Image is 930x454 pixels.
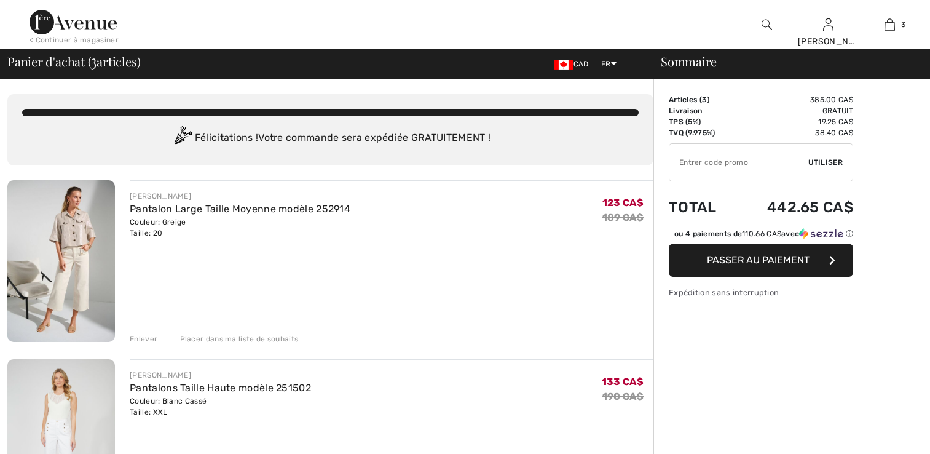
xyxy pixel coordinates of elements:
div: Couleur: Blanc Cassé Taille: XXL [130,396,311,418]
img: recherche [762,17,772,32]
div: Sommaire [646,55,923,68]
a: Se connecter [823,18,833,30]
div: Placer dans ma liste de souhaits [170,333,299,344]
td: Total [669,186,735,228]
span: 133 CA$ [602,376,644,388]
td: TVQ (9.975%) [669,127,735,138]
span: 3 [91,52,97,68]
a: 3 [859,17,920,32]
span: 123 CA$ [602,197,644,209]
div: < Continuer à magasiner [30,34,119,46]
span: FR [601,60,617,68]
img: Pantalon Large Taille Moyenne modèle 252914 [7,180,115,342]
a: Pantalon Large Taille Moyenne modèle 252914 [130,203,350,215]
td: 442.65 CA$ [735,186,853,228]
img: Congratulation2.svg [170,126,195,151]
a: Pantalons Taille Haute modèle 251502 [130,382,311,394]
img: Canadian Dollar [554,60,573,70]
span: Utiliser [808,157,843,168]
div: [PERSON_NAME] [798,35,858,48]
td: 19.25 CA$ [735,116,853,127]
div: [PERSON_NAME] [130,370,311,381]
span: Panier d'achat ( articles) [7,55,140,68]
img: Sezzle [799,228,843,239]
div: Félicitations ! Votre commande sera expédiée GRATUITEMENT ! [22,126,639,151]
input: Code promo [669,144,808,181]
img: 1ère Avenue [30,10,117,34]
div: Expédition sans interruption [669,287,853,298]
span: Passer au paiement [707,254,810,266]
button: Passer au paiement [669,244,853,277]
div: Enlever [130,333,157,344]
div: [PERSON_NAME] [130,191,350,202]
td: 385.00 CA$ [735,94,853,105]
s: 190 CA$ [602,391,644,402]
span: 3 [702,95,707,104]
div: Couleur: Greige Taille: 20 [130,217,350,239]
div: ou 4 paiements de110.66 CA$avecSezzle Cliquez pour en savoir plus sur Sezzle [669,228,853,244]
img: Mon panier [885,17,895,32]
td: Gratuit [735,105,853,116]
span: 3 [901,19,905,30]
img: Mes infos [823,17,833,32]
td: Articles ( ) [669,94,735,105]
span: CAD [554,60,594,68]
td: Livraison [669,105,735,116]
div: ou 4 paiements de avec [674,228,853,239]
span: 110.66 CA$ [742,229,781,238]
td: 38.40 CA$ [735,127,853,138]
s: 189 CA$ [602,212,644,223]
td: TPS (5%) [669,116,735,127]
